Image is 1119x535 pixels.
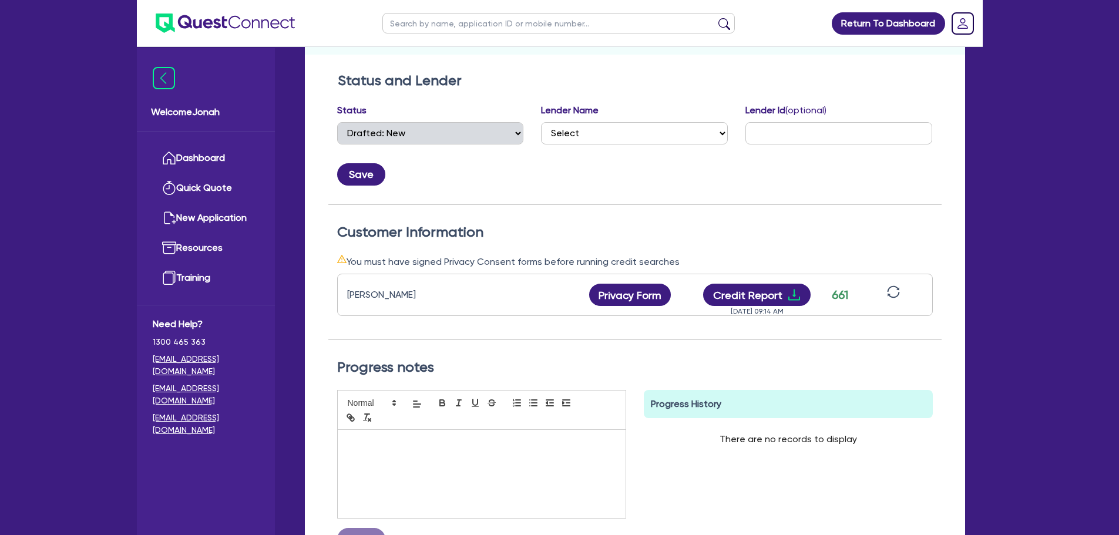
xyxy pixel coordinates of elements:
[153,412,259,436] a: [EMAIL_ADDRESS][DOMAIN_NAME]
[153,173,259,203] a: Quick Quote
[887,285,900,298] span: sync
[785,105,826,116] span: (optional)
[153,263,259,293] a: Training
[153,143,259,173] a: Dashboard
[883,285,903,305] button: sync
[337,224,933,241] h2: Customer Information
[337,359,933,376] h2: Progress notes
[347,288,494,302] div: [PERSON_NAME]
[337,163,385,186] button: Save
[162,241,176,255] img: resources
[153,353,259,378] a: [EMAIL_ADDRESS][DOMAIN_NAME]
[153,67,175,89] img: icon-menu-close
[947,8,978,39] a: Dropdown toggle
[825,286,855,304] div: 661
[153,317,259,331] span: Need Help?
[787,288,801,302] span: download
[162,181,176,195] img: quick-quote
[156,14,295,33] img: quest-connect-logo-blue
[153,382,259,407] a: [EMAIL_ADDRESS][DOMAIN_NAME]
[151,105,261,119] span: Welcome Jonah
[153,233,259,263] a: Resources
[541,103,599,117] label: Lender Name
[162,211,176,225] img: new-application
[153,336,259,348] span: 1300 465 363
[705,418,871,460] div: There are no records to display
[644,390,933,418] div: Progress History
[337,103,367,117] label: Status
[832,12,945,35] a: Return To Dashboard
[337,254,933,269] div: You must have signed Privacy Consent forms before running credit searches
[337,254,347,264] span: warning
[338,72,932,89] h2: Status and Lender
[162,271,176,285] img: training
[382,13,735,33] input: Search by name, application ID or mobile number...
[153,203,259,233] a: New Application
[589,284,671,306] button: Privacy Form
[745,103,826,117] label: Lender Id
[703,284,811,306] button: Credit Reportdownload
